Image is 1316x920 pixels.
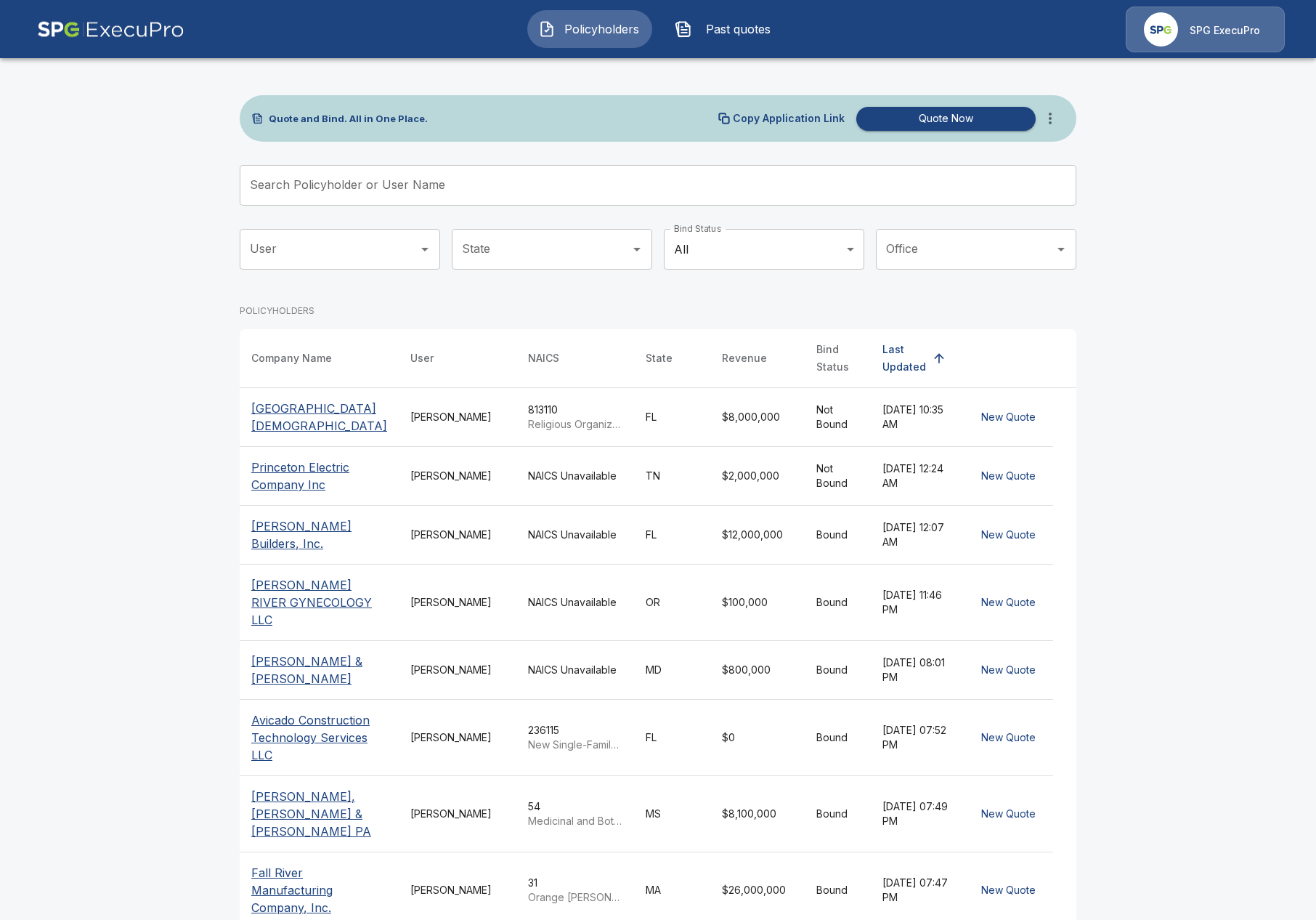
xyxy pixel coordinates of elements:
p: POLICYHOLDERS [240,304,314,318]
td: $100,000 [710,565,805,641]
div: All [664,229,864,270]
div: [PERSON_NAME] [410,807,505,821]
a: Quote Now [850,107,1036,131]
button: New Quote [975,522,1041,549]
button: Quote Now [856,107,1036,131]
div: [PERSON_NAME] [410,595,505,610]
div: State [646,350,673,367]
button: Past quotes IconPast quotes [664,10,789,48]
div: Revenue [722,350,767,367]
td: [DATE] 07:49 PM [871,776,964,852]
label: Bind Status [674,222,721,235]
p: Fall River Manufacturing Company, Inc. [251,864,387,916]
p: Medicinal and Botanical Manufacturing [528,814,622,828]
iframe: Chat Widget [1243,850,1316,920]
td: NAICS Unavailable [516,565,634,641]
div: [PERSON_NAME] [410,469,505,483]
td: Bound [805,776,871,852]
button: New Quote [975,463,1041,490]
td: MS [634,776,710,852]
div: 813110 [528,403,622,432]
td: FL [634,700,710,776]
td: Bound [805,565,871,641]
span: Past quotes [698,20,778,38]
button: Open [415,239,435,259]
p: [PERSON_NAME], [PERSON_NAME] & [PERSON_NAME] PA [251,788,387,840]
td: Not Bound [805,447,871,506]
button: New Quote [975,877,1041,904]
a: Agency IconSPG ExecuPro [1126,7,1285,52]
td: OR [634,565,710,641]
div: User [410,350,434,367]
p: Religious Organizations [528,417,622,432]
td: $800,000 [710,641,805,700]
p: [PERSON_NAME] & [PERSON_NAME] [251,653,387,687]
td: NAICS Unavailable [516,506,634,565]
td: Bound [805,641,871,700]
button: Open [1051,239,1071,259]
td: $8,000,000 [710,388,805,447]
p: Avicado Construction Technology Services LLC [251,711,387,764]
img: Policyholders Icon [538,20,556,38]
button: New Quote [975,725,1041,751]
td: Not Bound [805,388,871,447]
div: [PERSON_NAME] [410,730,505,745]
div: 236115 [528,723,622,752]
td: FL [634,388,710,447]
div: 54 [528,799,622,828]
p: Quote and Bind. All in One Place. [269,114,428,124]
p: Copy Application Link [733,113,845,124]
td: TN [634,447,710,506]
div: Last Updated [882,341,926,376]
td: Bound [805,700,871,776]
div: [PERSON_NAME] [410,528,505,542]
td: NAICS Unavailable [516,641,634,700]
p: New Single-Family Housing Construction (except For-Sale Builders) [528,738,622,752]
p: [GEOGRAPHIC_DATA][DEMOGRAPHIC_DATA] [251,400,387,435]
img: AA Logo [37,7,184,52]
td: [DATE] 10:35 AM [871,388,964,447]
td: FL [634,506,710,565]
button: more [1036,104,1065,133]
td: [DATE] 12:07 AM [871,506,964,565]
button: New Quote [975,589,1041,616]
p: [PERSON_NAME] RIVER GYNECOLOGY LLC [251,576,387,629]
div: [PERSON_NAME] [410,410,505,424]
div: Company Name [251,350,332,367]
button: Open [627,239,647,259]
td: Bound [805,506,871,565]
td: [DATE] 07:52 PM [871,700,964,776]
img: Past quotes Icon [675,20,692,38]
td: $8,100,000 [710,776,805,852]
div: 31 [528,876,622,905]
button: Policyholders IconPolicyholders [527,10,652,48]
td: NAICS Unavailable [516,447,634,506]
div: [PERSON_NAME] [410,883,505,897]
p: Princeton Electric Company Inc [251,459,387,493]
td: [DATE] 11:46 PM [871,565,964,641]
div: [PERSON_NAME] [410,663,505,677]
span: Policyholders [561,20,641,38]
img: Agency Icon [1144,12,1178,47]
button: New Quote [975,657,1041,684]
th: Bind Status [805,329,871,388]
p: [PERSON_NAME] Builders, Inc. [251,517,387,552]
td: $12,000,000 [710,506,805,565]
div: NAICS [528,350,559,367]
p: SPG ExecuPro [1190,23,1260,38]
button: New Quote [975,404,1041,431]
td: [DATE] 12:24 AM [871,447,964,506]
td: $0 [710,700,805,776]
p: Orange [PERSON_NAME] [528,890,622,905]
td: [DATE] 08:01 PM [871,641,964,700]
button: New Quote [975,801,1041,828]
td: MD [634,641,710,700]
td: $2,000,000 [710,447,805,506]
